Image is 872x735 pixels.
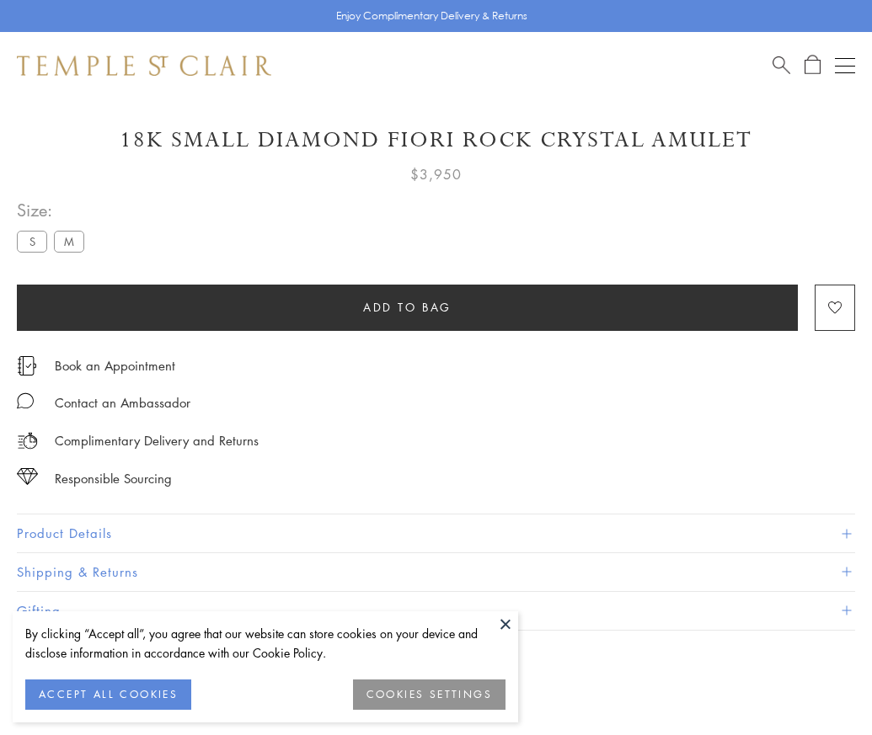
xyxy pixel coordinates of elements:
button: Shipping & Returns [17,553,855,591]
button: Add to bag [17,285,798,331]
label: S [17,231,47,252]
span: Size: [17,196,91,224]
p: Enjoy Complimentary Delivery & Returns [336,8,527,24]
img: icon_appointment.svg [17,356,37,375]
span: $3,950 [410,163,462,185]
h1: 18K Small Diamond Fiori Rock Crystal Amulet [17,125,855,155]
span: Add to bag [363,298,452,317]
button: Gifting [17,592,855,630]
a: Open Shopping Bag [805,55,821,76]
img: Temple St. Clair [17,56,271,76]
img: MessageIcon-01_2.svg [17,392,34,409]
button: Product Details [17,514,855,552]
div: By clicking “Accept all”, you agree that our website can store cookies on your device and disclos... [25,624,506,663]
img: icon_delivery.svg [17,430,38,451]
div: Responsible Sourcing [55,468,172,489]
a: Search [773,55,790,76]
button: COOKIES SETTINGS [353,679,506,710]
img: icon_sourcing.svg [17,468,38,485]
p: Complimentary Delivery and Returns [55,430,259,451]
label: M [54,231,84,252]
button: Open navigation [835,56,855,76]
button: ACCEPT ALL COOKIES [25,679,191,710]
div: Contact an Ambassador [55,392,190,413]
a: Book an Appointment [55,356,175,375]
